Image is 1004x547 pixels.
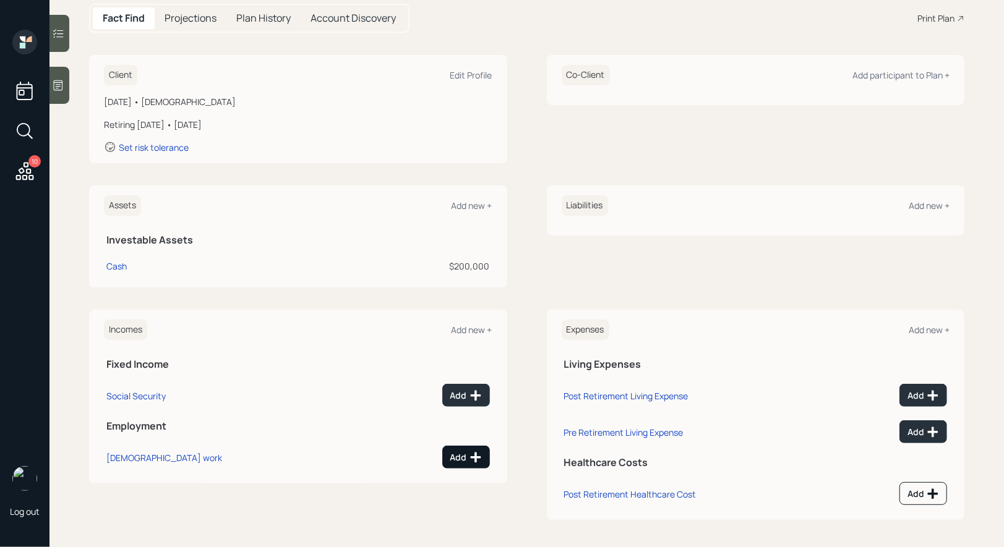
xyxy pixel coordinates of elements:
div: Post Retirement Healthcare Cost [564,488,697,500]
div: Add [450,451,482,464]
div: [DATE] • [DEMOGRAPHIC_DATA] [104,95,492,108]
button: Add [442,446,490,469]
div: Social Security [106,390,166,402]
h5: Projections [165,12,217,24]
button: Add [899,384,947,407]
div: Print Plan [917,12,955,25]
div: Pre Retirement Living Expense [564,426,684,438]
div: $200,000 [246,260,490,273]
h5: Account Discovery [311,12,396,24]
div: Add [907,389,939,402]
h6: Incomes [104,320,147,340]
div: Set risk tolerance [119,142,189,153]
img: treva-nostdahl-headshot.png [12,466,37,491]
div: Cash [106,260,127,273]
h5: Investable Assets [106,234,490,246]
h5: Plan History [236,12,291,24]
h6: Liabilities [562,195,608,216]
button: Add [899,482,947,505]
h6: Co-Client [562,65,610,85]
div: Add [450,389,482,402]
h5: Fact Find [103,12,145,24]
div: Add [907,488,939,500]
h5: Employment [106,420,490,432]
div: Add participant to Plan + [852,69,950,81]
button: Add [442,384,490,407]
div: Add new + [909,200,950,211]
button: Add [899,420,947,443]
h6: Assets [104,195,141,216]
h5: Fixed Income [106,358,490,370]
div: [DEMOGRAPHIC_DATA] work [106,452,222,464]
h6: Expenses [562,320,609,340]
div: Add new + [909,324,950,336]
div: Add new + [452,200,492,211]
div: Log out [10,506,40,517]
h5: Living Expenses [564,358,948,370]
h6: Client [104,65,137,85]
div: Retiring [DATE] • [DATE] [104,118,492,131]
div: 10 [28,155,41,167]
div: Add [907,426,939,438]
div: Edit Profile [450,69,492,81]
h5: Healthcare Costs [564,457,948,469]
div: Add new + [452,324,492,336]
div: Post Retirement Living Expense [564,390,689,402]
